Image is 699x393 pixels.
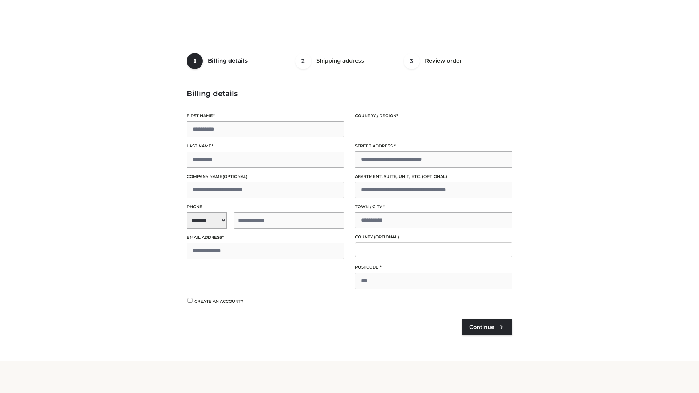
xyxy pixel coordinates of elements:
[222,174,248,179] span: (optional)
[187,203,344,210] label: Phone
[187,298,193,303] input: Create an account?
[355,112,512,119] label: Country / Region
[355,203,512,210] label: Town / City
[187,89,512,98] h3: Billing details
[187,143,344,150] label: Last name
[469,324,494,330] span: Continue
[355,264,512,271] label: Postcode
[462,319,512,335] a: Continue
[187,234,344,241] label: Email address
[374,234,399,239] span: (optional)
[422,174,447,179] span: (optional)
[194,299,244,304] span: Create an account?
[187,112,344,119] label: First name
[355,234,512,241] label: County
[187,173,344,180] label: Company name
[355,173,512,180] label: Apartment, suite, unit, etc.
[355,143,512,150] label: Street address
